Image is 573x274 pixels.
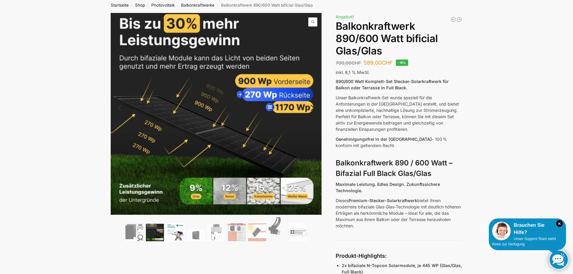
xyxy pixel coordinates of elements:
h1: Balkonkraftwerk 890/600 Watt bificial Glas/Glas [336,20,462,57]
span: inkl. 8,1 % MwSt. [336,70,370,75]
img: Bificial im Vergleich zu billig Modulen [228,223,246,241]
span: – 100 % konform mit geltendem Recht. [336,137,447,148]
span: CHF [352,60,361,66]
span: / [214,3,221,8]
a: Startseite [111,3,129,8]
img: Bificiales Hochleistungsmodul [125,223,143,241]
strong: 890/600 Watt Komplett-Set Stecker-Solarkraftwerk für Balkon oder Terrasse in Full Black. [336,79,449,90]
a: Balkonkraftwerke [181,3,214,8]
div: Brauchen Sie Hilfe? [492,222,563,236]
img: Balkonkraftwerk 890/600 Watt bificial Glas/Glas – Bild 2 [146,224,164,241]
span: Angebot! [336,14,354,19]
img: Balkonkraftwerk 890/600 Watt bificial Glas/Glas – Bild 3 [166,223,184,241]
a: Shop [135,3,145,8]
p: Dieses bietet Ihnen modernste bifaziale Glas-Glas-Technologie mit deutlich höheren Erträgen als h... [336,197,462,229]
span: / [145,3,151,8]
i: Schließen [556,220,563,227]
span: CHF [382,60,393,66]
img: Customer service [492,222,511,240]
img: Balkonkraftwerk 890/600 Watt bificial Glas/Glas – Bild 9 [289,223,307,241]
img: Maysun [187,229,205,241]
span: / [129,3,135,8]
span: Unser Support-Team steht Ihnen zur Verfügung [492,237,556,246]
span: Genehmigungsfrei in der [GEOGRAPHIC_DATA] [336,137,432,142]
a: Photovoltaik [151,3,175,8]
a: 890/600 Watt Solarkraftwerk + 2,7 KW Batteriespeicher Genehmigungsfrei [450,17,456,23]
img: Anschlusskabel-3meter_schweizer-stecker [269,217,287,241]
strong: Balkonkraftwerk 890 / 600 Watt – Bifazial Full Black Glas/Glas [336,159,452,178]
strong: Premium-Stecker-Solarkraftwerk [349,198,417,203]
bdi: 700,00 [336,60,361,66]
strong: Produkt-Highlights: [336,253,387,259]
img: Bificial 30 % mehr Leistung [248,223,266,241]
span: / [175,3,181,8]
a: Steckerkraftwerk 890/600 Watt, mit Ständer für Terrasse inkl. Lieferung [456,17,462,23]
bdi: 589,00 [364,60,393,66]
img: Balkonkraftwerk 890/600 Watt bificial Glas/Glas 5 [322,13,533,224]
strong: Maximale Leistung. Edles Design. Zukunftssichere Technologie. [336,182,440,193]
p: Unser Balkonkraftwerk-Set wurde speziell für die Anforderungen in der [GEOGRAPHIC_DATA] erstellt,... [336,94,462,132]
span: -16% [396,60,408,66]
img: Balkonkraftwerk 890/600 Watt bificial Glas/Glas – Bild 5 [207,223,225,241]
